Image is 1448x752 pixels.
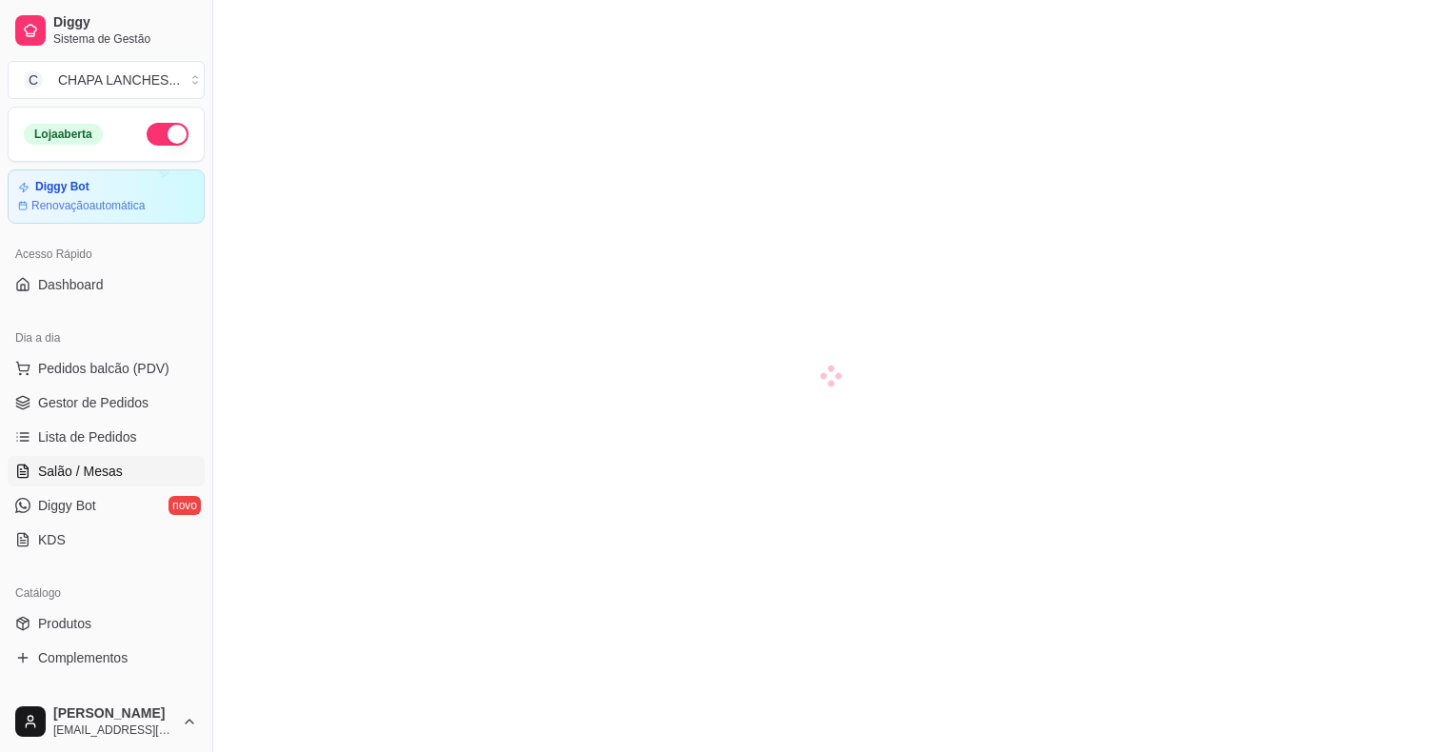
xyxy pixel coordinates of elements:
span: Salão / Mesas [38,462,123,481]
a: Gestor de Pedidos [8,387,205,418]
span: Pedidos balcão (PDV) [38,359,169,378]
a: Produtos [8,608,205,639]
button: [PERSON_NAME][EMAIL_ADDRESS][DOMAIN_NAME] [8,699,205,744]
span: Diggy [53,14,197,31]
a: Lista de Pedidos [8,422,205,452]
span: Dashboard [38,275,104,294]
div: Dia a dia [8,323,205,353]
span: [EMAIL_ADDRESS][DOMAIN_NAME] [53,722,174,738]
span: Complementos [38,648,128,667]
span: Produtos [38,614,91,633]
span: [PERSON_NAME] [53,705,174,722]
div: Loja aberta [24,124,103,145]
span: Sistema de Gestão [53,31,197,47]
button: Pedidos balcão (PDV) [8,353,205,384]
a: Diggy BotRenovaçãoautomática [8,169,205,224]
a: Salão / Mesas [8,456,205,486]
a: KDS [8,524,205,555]
a: DiggySistema de Gestão [8,8,205,53]
a: Complementos [8,643,205,673]
button: Alterar Status [147,123,188,146]
span: Gestor de Pedidos [38,393,149,412]
span: Diggy Bot [38,496,96,515]
article: Renovação automática [31,198,145,213]
span: KDS [38,530,66,549]
span: C [24,70,43,89]
a: Dashboard [8,269,205,300]
span: Lista de Pedidos [38,427,137,446]
article: Diggy Bot [35,180,89,194]
a: Diggy Botnovo [8,490,205,521]
div: Catálogo [8,578,205,608]
button: Select a team [8,61,205,99]
div: Acesso Rápido [8,239,205,269]
div: CHAPA LANCHES ... [58,70,180,89]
